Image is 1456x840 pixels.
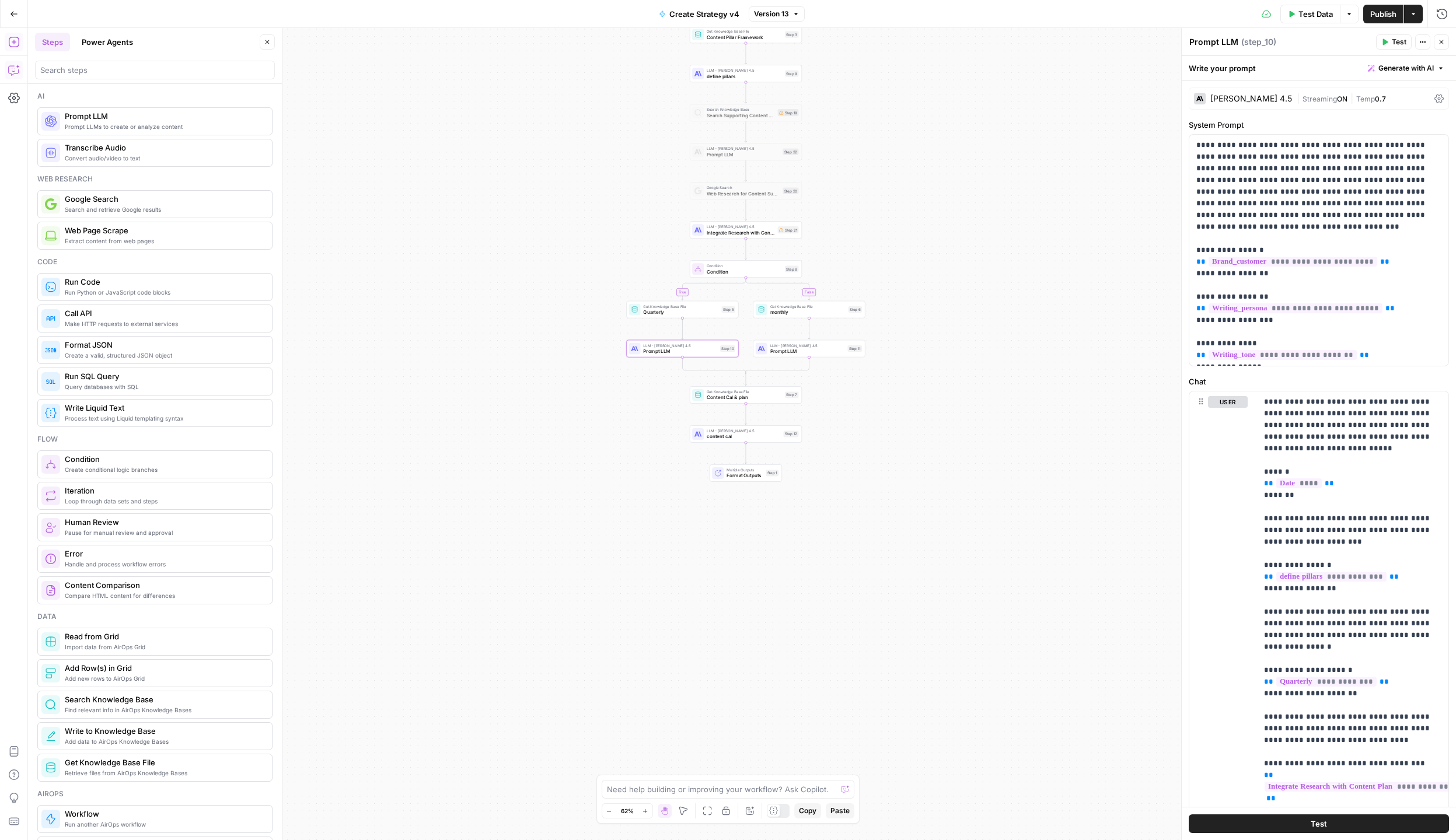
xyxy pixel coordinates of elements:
[1370,8,1396,20] span: Publish
[745,239,747,260] g: Edge from step_21 to step_8
[690,104,802,121] div: Search Knowledge BaseSearch Supporting Content and ResearchStep 19
[745,43,747,64] g: Edge from step_3 to step_9
[770,309,846,316] span: monthly
[707,428,781,433] span: LLM · [PERSON_NAME] 4.5
[65,737,263,746] span: Add data to AirOps Knowledge Bases
[707,433,781,440] span: content cal
[643,342,717,348] span: LLM · [PERSON_NAME] 4.5
[682,318,684,339] g: Edge from step_5 to step_10
[794,803,821,818] button: Copy
[770,303,846,309] span: Get Knowledge Base File
[65,225,263,236] span: Web Page Scrape
[707,388,782,394] span: Get Knowledge Base File
[1392,37,1406,47] span: Test
[65,339,263,351] span: Format JSON
[707,68,782,73] span: LLM · [PERSON_NAME] 4.5
[65,205,263,214] span: Search and retrieve Google results
[799,806,816,816] span: Copy
[690,182,802,199] div: Google SearchWeb Research for Content SupportStep 20
[1189,36,1238,48] textarea: Prompt LLM
[1298,8,1333,20] span: Test Data
[1375,94,1386,103] span: 0.7
[690,464,802,482] div: Multiple OutputsFormat OutputsStep 1
[1189,376,1449,387] label: Chat
[65,370,263,382] span: Run SQL Query
[746,278,810,300] g: Edge from step_8 to step_6
[1337,94,1347,103] span: ON
[65,808,263,820] span: Workflow
[1189,119,1449,131] label: System Prompt
[745,121,747,142] g: Edge from step_19 to step_22
[707,394,782,401] span: Content Cal & plan
[626,340,738,358] div: LLM · [PERSON_NAME] 4.5Prompt LLMStep 10
[753,301,865,318] div: Get Knowledge Base FilemonthlyStep 6
[1311,818,1327,829] span: Test
[37,174,273,184] div: Web research
[1297,92,1303,104] span: |
[65,496,263,506] span: Loop through data sets and steps
[707,107,775,113] span: Search Knowledge Base
[65,236,263,246] span: Extract content from web pages
[75,33,140,51] button: Power Agents
[746,357,809,374] g: Edge from step_11 to step_8-conditional-end
[621,806,634,815] span: 62%
[690,386,802,404] div: Get Knowledge Base FileContent Cal & planStep 7
[707,72,782,79] span: define pillars
[65,122,263,131] span: Prompt LLMs to create or analyze content
[1182,56,1456,80] div: Write your prompt
[707,268,782,275] span: Condition
[1378,63,1434,73] span: Generate with AI
[65,528,263,537] span: Pause for manual review and approval
[690,221,802,239] div: LLM · [PERSON_NAME] 4.5Integrate Research with Content PlanStep 21
[65,694,263,705] span: Search Knowledge Base
[669,8,739,20] span: Create Strategy v4
[643,348,717,355] span: Prompt LLM
[749,6,805,22] button: Version 13
[65,725,263,737] span: Write to Knowledge Base
[37,434,273,444] div: Flow
[65,142,263,153] span: Transcribe Audio
[745,404,747,425] g: Edge from step_7 to step_12
[783,188,798,194] div: Step 20
[1356,94,1375,103] span: Temp
[785,391,799,398] div: Step 7
[37,91,273,101] div: Ai
[849,306,863,313] div: Step 6
[690,143,802,160] div: LLM · [PERSON_NAME] 4.5Prompt LLMStep 22
[707,33,782,40] span: Content Pillar Framework
[65,579,263,591] span: Content Comparison
[65,642,263,652] span: Import data from AirOps Grid
[65,414,263,423] span: Process text using Liquid templating syntax
[626,301,738,318] div: Get Knowledge Base FileQuarterlyStep 5
[830,806,850,816] span: Paste
[65,559,263,569] span: Handle and process workflow errors
[847,345,862,352] div: Step 11
[1303,94,1337,103] span: Streaming
[727,472,763,479] span: Format Outputs
[707,150,780,157] span: Prompt LLM
[1208,396,1248,408] button: user
[690,260,802,278] div: ConditionConditionStep 8
[770,348,845,355] span: Prompt LLM
[690,425,802,443] div: LLM · [PERSON_NAME] 4.5content calStep 12
[770,342,845,348] span: LLM · [PERSON_NAME] 4.5
[1363,5,1403,23] button: Publish
[35,33,70,51] button: Steps
[652,5,746,23] button: Create Strategy v4
[65,631,263,642] span: Read from Grid
[37,789,273,799] div: Airops
[65,485,263,496] span: Iteration
[65,351,263,360] span: Create a valid, structured JSON object
[707,29,782,34] span: Get Knowledge Base File
[784,430,799,437] div: Step 12
[785,32,799,38] div: Step 3
[778,226,799,233] div: Step 21
[37,611,273,622] div: Data
[37,257,273,267] div: Code
[721,306,735,313] div: Step 5
[45,584,57,596] img: vrinnnclop0vshvmafd7ip1g7ohf
[826,803,854,818] button: Paste
[682,357,746,374] g: Edge from step_10 to step_8-conditional-end
[707,263,782,269] span: Condition
[1210,94,1292,103] div: [PERSON_NAME] 4.5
